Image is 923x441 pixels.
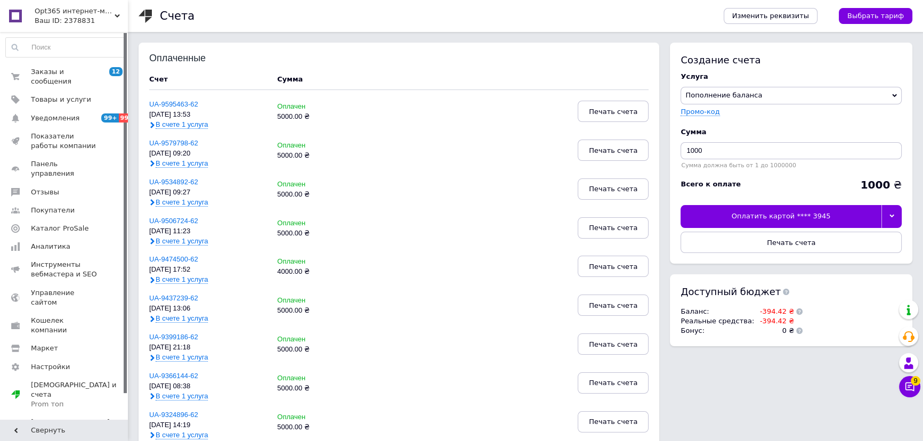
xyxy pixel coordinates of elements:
[860,178,890,191] b: 1000
[149,372,198,380] a: UA-9366144-62
[6,38,125,57] input: Поиск
[31,242,70,251] span: Аналитика
[156,120,208,129] span: В счете 1 услуга
[589,224,637,232] span: Печать счета
[681,232,902,253] button: Печать счета
[109,67,123,76] span: 12
[277,142,357,150] div: Оплачен
[149,266,266,274] div: [DATE] 17:52
[589,263,637,271] span: Печать счета
[589,108,637,116] span: Печать счета
[277,307,357,315] div: 5000.00 ₴
[589,340,637,348] span: Печать счета
[156,353,208,362] span: В счете 1 услуга
[31,67,99,86] span: Заказы и сообщения
[277,230,357,238] div: 5000.00 ₴
[589,301,637,309] span: Печать счета
[899,376,920,397] button: Чат с покупателем9
[31,316,99,335] span: Кошелек компании
[149,139,198,147] a: UA-9579798-62
[156,314,208,323] span: В счете 1 услуга
[101,113,119,123] span: 99+
[31,260,99,279] span: Инструменты вебмастера и SEO
[277,258,357,266] div: Оплачен
[724,8,817,24] a: Изменить реквизиты
[578,411,649,432] button: Печать счета
[754,316,794,326] td: -394.42 ₴
[31,288,99,307] span: Управление сайтом
[578,333,649,355] button: Печать счета
[732,11,809,21] span: Изменить реквизиты
[277,297,357,305] div: Оплачен
[31,362,70,372] span: Настройки
[277,181,357,189] div: Оплачен
[589,379,637,387] span: Печать счета
[35,6,115,16] span: Opt365 интернет-магазин
[754,326,794,336] td: 0 ₴
[681,326,754,336] td: Бонус :
[31,224,88,233] span: Каталог ProSale
[681,316,754,326] td: Реальные средства :
[31,344,58,353] span: Маркет
[277,75,303,84] div: Сумма
[277,385,357,393] div: 5000.00 ₴
[578,295,649,316] button: Печать счета
[156,198,208,207] span: В счете 1 услуга
[277,336,357,344] div: Оплачен
[681,162,902,169] div: Сумма должна быть от 1 до 1000000
[681,127,902,137] div: Сумма
[149,294,198,302] a: UA-9437239-62
[149,100,198,108] a: UA-9595463-62
[156,237,208,246] span: В счете 1 услуга
[31,187,59,197] span: Отзывы
[578,256,649,277] button: Печать счета
[149,382,266,390] div: [DATE] 08:38
[277,113,357,121] div: 5000.00 ₴
[277,191,357,199] div: 5000.00 ₴
[31,380,128,410] span: [DEMOGRAPHIC_DATA] и счета
[767,239,815,247] span: Печать счета
[149,53,219,64] div: Оплаченные
[149,305,266,313] div: [DATE] 13:06
[31,132,99,151] span: Показатели работы компании
[578,217,649,239] button: Печать счета
[277,219,357,227] div: Оплачен
[277,346,357,354] div: 5000.00 ₴
[149,411,198,419] a: UA-9324896-62
[681,53,902,67] div: Создание счета
[156,392,208,401] span: В счете 1 услуга
[754,307,794,316] td: -394.42 ₴
[35,16,128,26] div: Ваш ID: 2378831
[149,217,198,225] a: UA-9506724-62
[681,285,781,298] span: Доступный бюджет
[589,185,637,193] span: Печать счета
[149,227,266,235] div: [DATE] 11:23
[911,376,920,386] span: 9
[149,333,198,341] a: UA-9399186-62
[277,374,357,382] div: Оплачен
[589,418,637,426] span: Печать счета
[149,255,198,263] a: UA-9474500-62
[277,423,357,431] div: 5000.00 ₴
[847,11,904,21] span: Выбрать тариф
[681,179,741,189] div: Всего к оплате
[277,103,357,111] div: Оплачен
[277,413,357,421] div: Оплачен
[149,189,266,197] div: [DATE] 09:27
[578,101,649,122] button: Печать счета
[681,205,881,227] div: Оплатить картой **** 3945
[160,10,195,22] h1: Счета
[31,113,79,123] span: Уведомления
[681,142,902,159] input: Введите сумму
[31,206,75,215] span: Покупатели
[119,113,136,123] span: 99+
[31,399,128,409] div: Prom топ
[589,146,637,154] span: Печать счета
[685,91,762,99] span: Пополнение баланса
[31,159,99,178] span: Панель управления
[578,140,649,161] button: Печать счета
[149,344,266,352] div: [DATE] 21:18
[277,268,357,276] div: 4000.00 ₴
[149,178,198,186] a: UA-9534892-62
[149,75,266,84] div: Счет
